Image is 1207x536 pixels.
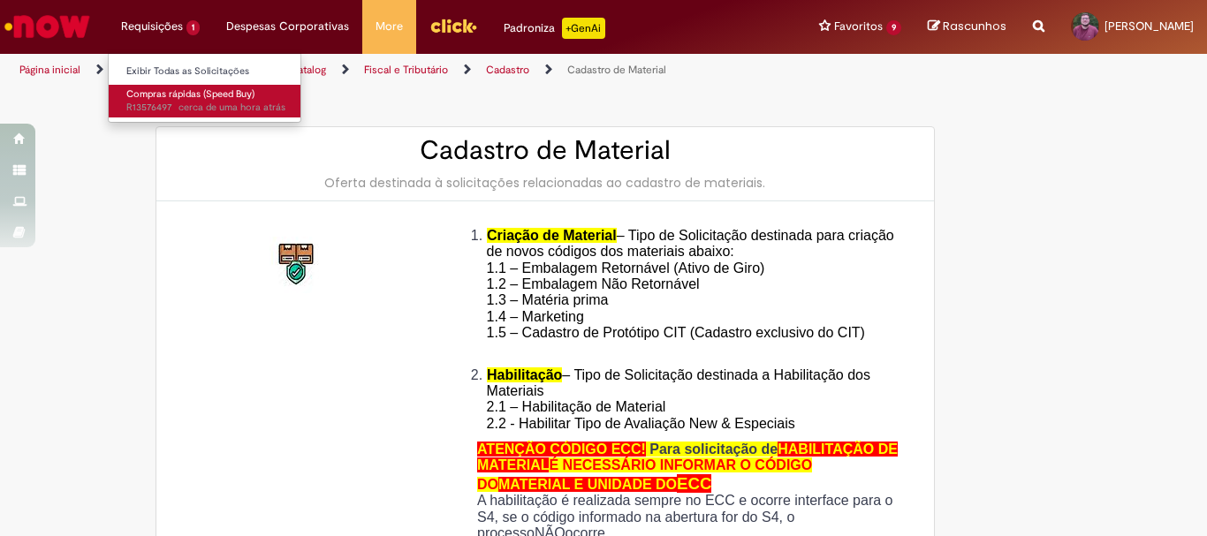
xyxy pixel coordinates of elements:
[178,101,285,114] time: 29/09/2025 12:14:09
[487,367,562,382] span: Habilitação
[376,18,403,35] span: More
[928,19,1006,35] a: Rascunhos
[19,63,80,77] a: Página inicial
[13,54,792,87] ul: Trilhas de página
[834,18,883,35] span: Favoritos
[121,18,183,35] span: Requisições
[108,53,301,123] ul: Requisições
[174,136,916,165] h2: Cadastro de Material
[504,18,605,39] div: Padroniza
[477,457,812,491] span: É NECESSÁRIO INFORMAR O CÓDIGO DO
[364,63,448,77] a: Fiscal e Tributário
[1105,19,1194,34] span: [PERSON_NAME]
[886,20,901,35] span: 9
[126,87,254,101] span: Compras rápidas (Speed Buy)
[677,474,711,493] span: ECC
[126,101,285,115] span: R13576497
[109,85,303,117] a: Aberto R13576497 : Compras rápidas (Speed Buy)
[562,18,605,39] p: +GenAi
[269,237,326,293] img: Cadastro de Material
[109,62,303,81] a: Exibir Todas as Solicitações
[487,228,894,357] span: – Tipo de Solicitação destinada para criação de novos códigos dos materiais abaixo: 1.1 – Embalag...
[567,63,666,77] a: Cadastro de Material
[649,442,778,457] span: Para solicitação de
[477,442,898,472] span: HABILITAÇÃO DE MATERIAL
[226,18,349,35] span: Despesas Corporativas
[186,20,200,35] span: 1
[487,367,870,431] span: – Tipo de Solicitação destinada a Habilitação dos Materiais 2.1 – Habilitação de Material 2.2 - H...
[943,18,1006,34] span: Rascunhos
[477,442,646,457] span: ATENÇÃO CÓDIGO ECC!
[174,174,916,192] div: Oferta destinada à solicitações relacionadas ao cadastro de materiais.
[178,101,285,114] span: cerca de uma hora atrás
[486,63,529,77] a: Cadastro
[429,12,477,39] img: click_logo_yellow_360x200.png
[498,477,677,492] span: MATERIAL E UNIDADE DO
[487,228,617,243] span: Criação de Material
[2,9,93,44] img: ServiceNow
